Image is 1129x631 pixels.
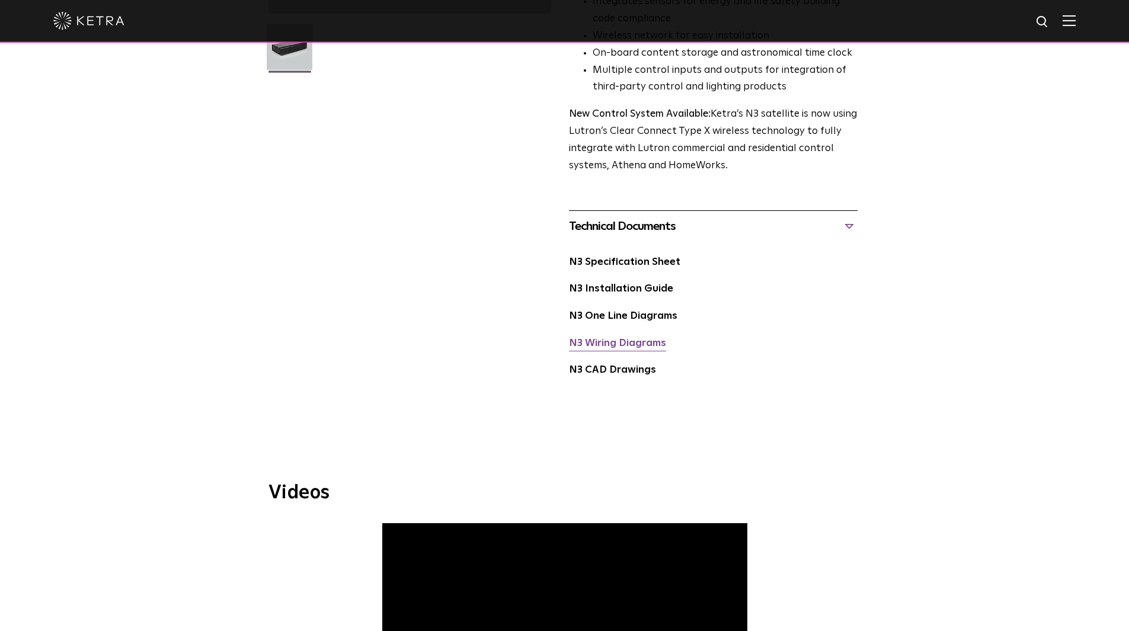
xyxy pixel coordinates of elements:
img: Hamburger%20Nav.svg [1063,15,1076,26]
strong: New Control System Available: [569,109,711,119]
a: N3 Specification Sheet [569,257,680,267]
img: search icon [1035,15,1050,30]
a: N3 CAD Drawings [569,365,656,375]
a: N3 Installation Guide [569,284,673,294]
img: ketra-logo-2019-white [53,12,124,30]
a: N3 Wiring Diagrams [569,338,666,348]
a: N3 One Line Diagrams [569,311,677,321]
div: Technical Documents [569,217,858,236]
li: Multiple control inputs and outputs for integration of third-party control and lighting products [593,62,858,97]
p: Ketra’s N3 satellite is now using Lutron’s Clear Connect Type X wireless technology to fully inte... [569,106,858,175]
h3: Videos [268,483,861,502]
img: N3-Controller-2021-Web-Square [267,24,312,79]
li: On-board content storage and astronomical time clock [593,45,858,62]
